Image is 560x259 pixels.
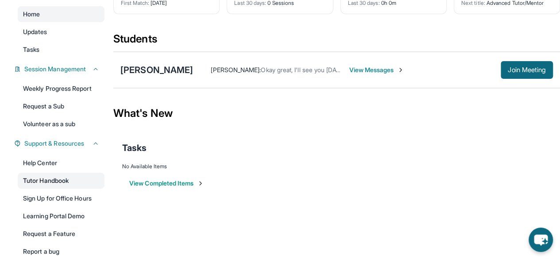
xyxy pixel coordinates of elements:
[18,173,104,189] a: Tutor Handbook
[23,27,47,36] span: Updates
[18,24,104,40] a: Updates
[122,142,147,154] span: Tasks
[18,208,104,224] a: Learning Portal Demo
[397,66,404,73] img: Chevron-Right
[261,66,512,73] span: Okay great, I'll see you [DATE]! Please let me know if you have any questions or concerns
[501,61,553,79] button: Join Meeting
[24,139,84,148] span: Support & Resources
[113,32,560,51] div: Students
[349,66,404,74] span: View Messages
[18,116,104,132] a: Volunteer as a sub
[508,67,546,73] span: Join Meeting
[120,64,193,76] div: [PERSON_NAME]
[18,226,104,242] a: Request a Feature
[529,228,553,252] button: chat-button
[122,163,551,170] div: No Available Items
[23,45,39,54] span: Tasks
[18,98,104,114] a: Request a Sub
[211,66,261,73] span: [PERSON_NAME] :
[21,65,99,73] button: Session Management
[129,179,204,188] button: View Completed Items
[18,42,104,58] a: Tasks
[23,10,40,19] span: Home
[21,139,99,148] button: Support & Resources
[113,94,560,133] div: What's New
[18,81,104,97] a: Weekly Progress Report
[18,155,104,171] a: Help Center
[18,190,104,206] a: Sign Up for Office Hours
[24,65,86,73] span: Session Management
[18,6,104,22] a: Home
